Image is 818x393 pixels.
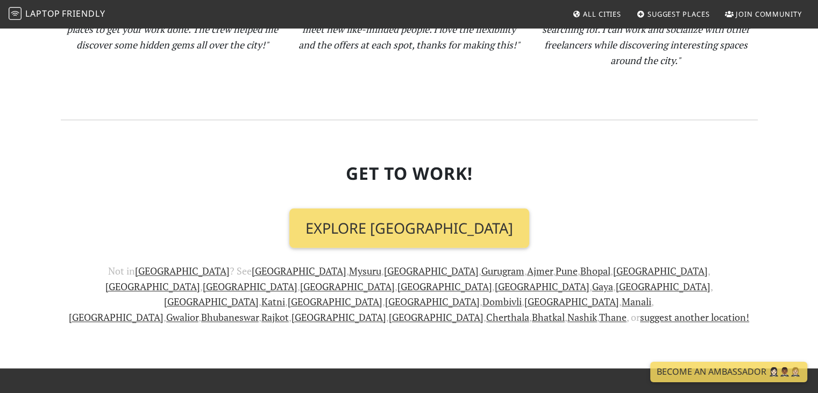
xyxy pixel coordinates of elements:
[9,5,105,24] a: LaptopFriendly LaptopFriendly
[300,280,395,293] a: [GEOGRAPHIC_DATA]
[298,7,520,51] em: "It enabled me to find great places to work from and meet new like-minded people. I love the flex...
[481,264,524,277] a: Gurugram
[583,9,621,19] span: All Cities
[524,295,619,308] a: [GEOGRAPHIC_DATA]
[389,311,483,324] a: [GEOGRAPHIC_DATA]
[66,7,279,51] em: "LaptopFriendly is an awesome service for finding places to get your work done. The crew helped m...
[261,311,289,324] a: Rajkot
[650,362,807,382] a: Become an Ambassador 🤵🏻‍♀️🤵🏾‍♂️🤵🏼‍♀️
[736,9,802,19] span: Join Community
[164,295,259,308] a: [GEOGRAPHIC_DATA]
[580,264,610,277] a: Bhopal
[289,208,529,248] a: Explore [GEOGRAPHIC_DATA]
[135,264,230,277] a: [GEOGRAPHIC_DATA]
[288,295,382,308] a: [GEOGRAPHIC_DATA]
[203,280,297,293] a: [GEOGRAPHIC_DATA]
[567,311,597,324] a: Nashik
[556,264,578,277] a: Pune
[599,311,627,324] a: Thane
[613,264,708,277] a: [GEOGRAPHIC_DATA]
[568,4,625,24] a: All Cities
[482,295,522,308] a: Dombivli
[9,7,22,20] img: LaptopFriendly
[61,163,758,184] h2: Get To Work!
[648,9,710,19] span: Suggest Places
[62,8,105,19] span: Friendly
[486,311,529,324] a: Cherthala
[69,311,163,324] a: [GEOGRAPHIC_DATA]
[69,264,749,324] span: Not in ? See , , , , , , , , , , , , , , , , , , , , , , , , , , , , , , , , or
[632,4,714,24] a: Suggest Places
[527,264,553,277] a: Ajmer
[592,280,613,293] a: Gaya
[616,280,710,293] a: [GEOGRAPHIC_DATA]
[25,8,60,19] span: Laptop
[532,311,565,324] a: Bhatkal
[622,295,651,308] a: Manali
[105,280,200,293] a: [GEOGRAPHIC_DATA]
[252,264,346,277] a: [GEOGRAPHIC_DATA]
[495,280,589,293] a: [GEOGRAPHIC_DATA]
[721,4,806,24] a: Join Community
[261,295,285,308] a: Katni
[385,295,480,308] a: [GEOGRAPHIC_DATA]
[166,311,198,324] a: Gwalior
[542,7,750,66] em: "Exactly the professional network I’ve been searching for. I can work and socialize with other fr...
[291,311,386,324] a: [GEOGRAPHIC_DATA]
[640,311,749,324] a: suggest another location!
[201,311,259,324] a: Bhubaneswar
[384,264,479,277] a: [GEOGRAPHIC_DATA]
[397,280,492,293] a: [GEOGRAPHIC_DATA]
[349,264,381,277] a: Mysuru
